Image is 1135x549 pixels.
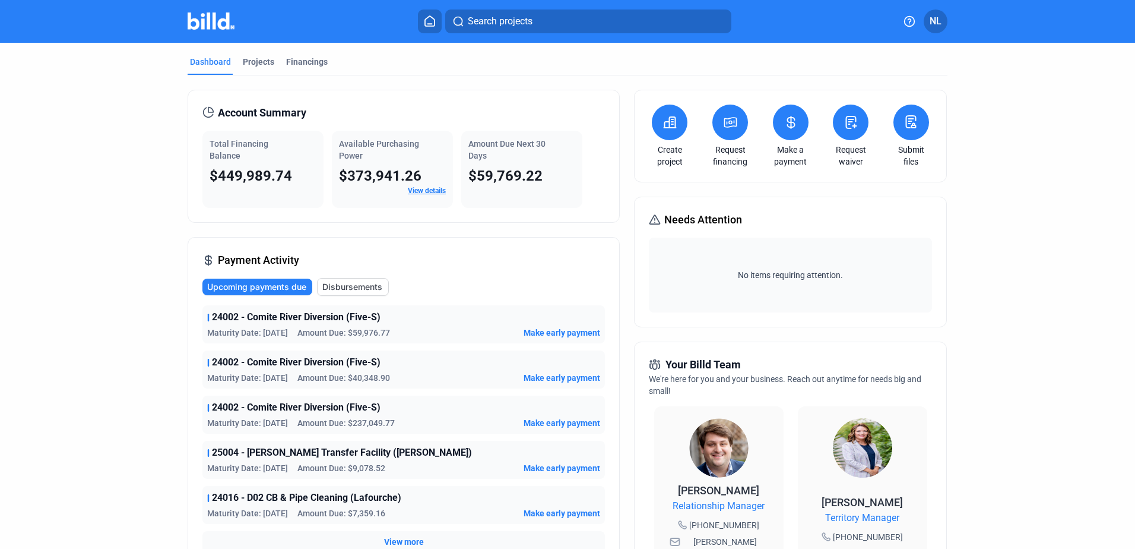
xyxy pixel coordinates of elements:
span: Available Purchasing Power [339,139,419,160]
span: 24002 - Comite River Diversion (Five-S) [212,400,381,415]
span: Maturity Date: [DATE] [207,372,288,384]
a: View details [408,187,446,195]
button: View more [384,536,424,548]
div: Dashboard [190,56,231,68]
img: Billd Company Logo [188,12,234,30]
img: Relationship Manager [689,418,749,478]
span: Search projects [468,14,532,29]
div: Projects [243,56,274,68]
a: Create project [649,144,690,168]
span: [PERSON_NAME] [822,496,903,509]
span: Territory Manager [825,511,899,525]
button: Disbursements [317,278,389,296]
span: [PHONE_NUMBER] [833,531,903,543]
span: No items requiring attention. [654,269,927,281]
span: 24002 - Comite River Diversion (Five-S) [212,310,381,324]
span: 25004 - [PERSON_NAME] Transfer Facility ([PERSON_NAME]) [212,446,472,460]
button: NL [924,10,947,33]
span: 24016 - D02 CB & Pipe Cleaning (Lafourche) [212,491,401,505]
span: Maturity Date: [DATE] [207,417,288,429]
span: Payment Activity [218,252,299,269]
span: We're here for you and your business. Reach out anytime for needs big and small! [649,374,921,396]
button: Make early payment [524,327,600,339]
span: Maturity Date: [DATE] [207,507,288,519]
a: Request waiver [830,144,871,168]
a: Make a payment [770,144,811,168]
span: Amount Due: $237,049.77 [297,417,395,429]
span: [PHONE_NUMBER] [689,519,759,531]
span: Amount Due: $59,976.77 [297,327,390,339]
span: Amount Due: $9,078.52 [297,462,385,474]
span: Relationship Manager [673,499,765,513]
span: $59,769.22 [468,168,543,184]
button: Search projects [445,10,731,33]
span: Maturity Date: [DATE] [207,462,288,474]
button: Make early payment [524,417,600,429]
a: Submit files [890,144,932,168]
span: NL [930,14,941,29]
span: Maturity Date: [DATE] [207,327,288,339]
button: Make early payment [524,462,600,474]
img: Territory Manager [833,418,892,478]
button: Make early payment [524,372,600,384]
span: Amount Due Next 30 Days [468,139,546,160]
span: Needs Attention [664,212,742,228]
a: Request financing [709,144,751,168]
span: Amount Due: $40,348.90 [297,372,390,384]
span: $449,989.74 [210,168,292,184]
div: Financings [286,56,328,68]
span: Upcoming payments due [207,281,306,293]
span: $373,941.26 [339,168,421,184]
span: [PERSON_NAME] [678,484,759,497]
span: Amount Due: $7,359.16 [297,507,385,519]
span: Account Summary [218,105,306,121]
span: Disbursements [322,281,382,293]
span: 24002 - Comite River Diversion (Five-S) [212,355,381,370]
span: Total Financing Balance [210,139,268,160]
button: Upcoming payments due [202,279,312,295]
button: Make early payment [524,507,600,519]
span: Your Billd Team [665,356,741,373]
